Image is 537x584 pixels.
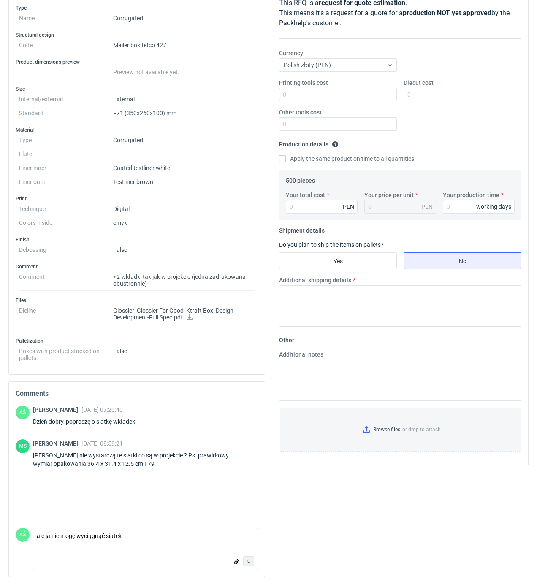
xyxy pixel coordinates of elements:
dt: Liner inner [19,161,113,175]
legend: Shipment details [279,224,325,234]
dd: Corrugated [113,11,255,25]
textarea: ale ja nie mogę wyciągnąć siatek [33,528,258,546]
div: Adrian Świerżewski [16,528,30,542]
div: Adrian Świerżewski [16,406,30,419]
dd: E [113,147,255,161]
input: 0 [443,200,515,214]
label: Apply the same production time to all quantities [279,154,414,163]
span: [PERSON_NAME] [33,406,81,413]
dd: Coated testliner white [113,161,255,175]
input: 0 [279,88,397,101]
dt: Flute [19,147,113,161]
div: Maciej Sikora [16,439,30,453]
figcaption: MS [16,439,30,453]
h3: Type [16,5,258,11]
dd: Corrugated [113,133,255,147]
div: working days [476,203,511,211]
input: 0 [279,117,397,131]
input: 0 [404,88,521,101]
dt: Internal/external [19,92,113,106]
div: PLN [343,203,354,211]
dd: False [113,344,255,361]
dd: Digital [113,202,255,216]
div: Dzień dobry, poproszę o siatkę wkładek [33,417,145,426]
label: Your price per unit [364,191,414,199]
dt: Standard [19,106,113,120]
dt: Debossing [19,243,113,257]
dt: Comment [19,270,113,291]
label: Currency [279,49,303,57]
h3: Print [16,195,258,202]
dd: External [113,92,255,106]
dt: Liner outer [19,175,113,189]
legend: Other [279,333,294,343]
label: Additional notes [279,350,323,359]
h3: Files [16,297,258,304]
figcaption: AŚ [16,406,30,419]
dt: Dieline [19,304,113,331]
label: Your total cost [286,191,325,199]
h3: Material [16,127,258,133]
dt: Type [19,133,113,147]
h3: Structural design [16,32,258,38]
dt: Technique [19,202,113,216]
h3: Comment [16,263,258,270]
span: Preview not available yet. [113,69,179,76]
h3: Finish [16,236,258,243]
label: Other tools cost [279,108,322,116]
input: 0 [286,200,358,214]
label: Yes [279,252,397,269]
dd: False [113,243,255,257]
span: [PERSON_NAME] [33,440,81,447]
dd: F71 (350x260x100) mm [113,106,255,120]
span: Polish złoty (PLN) [284,62,331,68]
dd: +2 wkładki tak jak w projekcie (jedna zadrukowana obustronnie) [113,270,255,291]
label: Your production time [443,191,499,199]
p: Glossier_Glossier For Good_Ktraft Box_Design Development-Full Spec.pdf [113,307,255,322]
dt: Boxes with product stacked on pallets [19,344,113,361]
dt: Code [19,38,113,52]
label: Printing tools cost [279,78,328,87]
div: PLN [421,203,433,211]
span: [DATE] 07:20:40 [81,406,123,413]
legend: 500 pieces [286,174,315,184]
h2: Comments [16,389,258,399]
label: No [404,252,521,269]
h3: Size [16,86,258,92]
div: [PERSON_NAME] nie wystarczą te siatki co są w projekcie ? Ps. prawidłowy wymiar opakowania 36.4 x... [33,451,258,468]
figcaption: AŚ [16,528,30,542]
h3: Product dimensions preview [16,59,258,65]
dt: Colors inside [19,216,113,230]
strong: production NOT yet approved [403,9,491,17]
label: Do you plan to ship the items on pallets? [279,241,384,248]
legend: Production details [279,138,339,148]
label: or drop to attach [279,408,521,451]
span: [DATE] 08:59:21 [81,440,123,447]
dd: cmyk [113,216,255,230]
label: Diecut cost [404,78,434,87]
label: Additional shipping details [279,276,351,284]
dt: Name [19,11,113,25]
h3: Palletization [16,338,258,344]
dd: Testliner brown [113,175,255,189]
dd: Mailer box fefco 427 [113,38,255,52]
